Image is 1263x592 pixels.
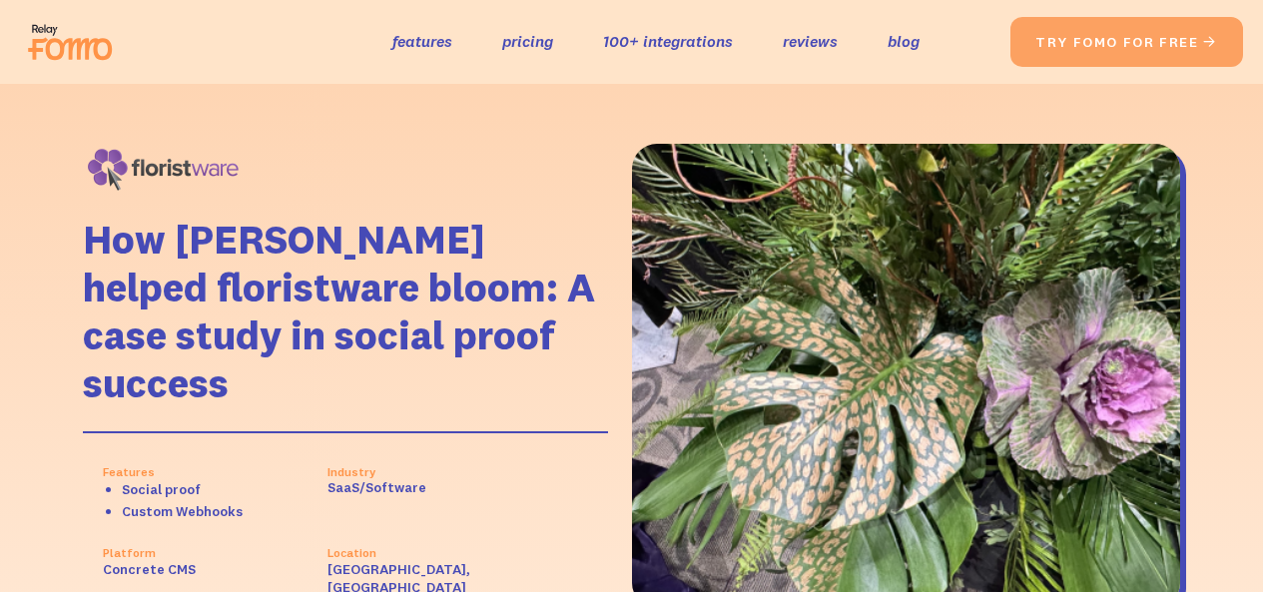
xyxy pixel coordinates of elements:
[103,560,288,578] div: Concrete CMS
[783,27,838,56] a: reviews
[103,465,288,478] div: Features
[327,546,512,559] div: Location
[603,27,733,56] a: 100+ integrations
[392,27,452,56] a: features
[103,546,288,559] div: Platform
[122,478,288,500] li: Social proof
[327,465,512,478] div: Industry
[1010,17,1243,67] a: try fomo for free
[327,478,512,496] div: SaaS/Software
[502,27,553,56] a: pricing
[1202,33,1218,51] span: 
[83,216,607,407] h1: How [PERSON_NAME] helped floristware bloom: A case study in social proof success
[122,500,288,522] li: Custom Webhooks
[888,27,920,56] a: blog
